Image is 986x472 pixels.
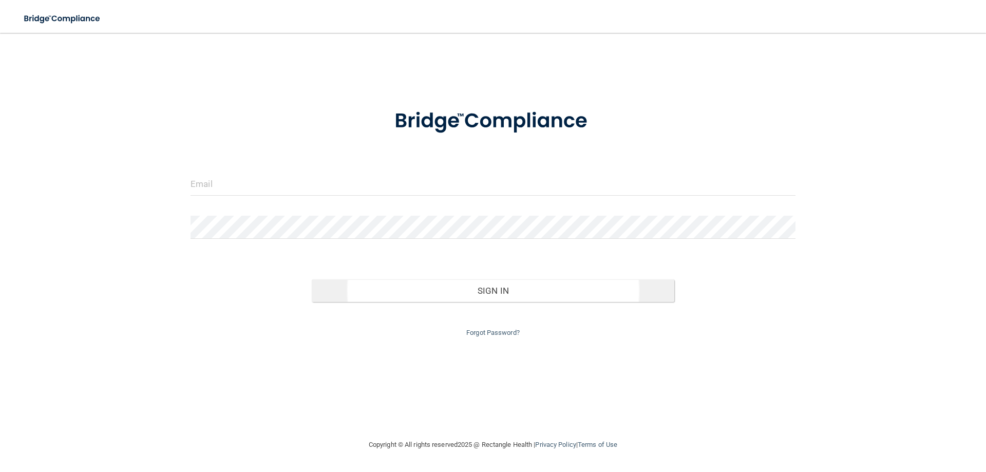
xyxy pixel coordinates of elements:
[191,173,795,196] input: Email
[535,441,576,448] a: Privacy Policy
[578,441,617,448] a: Terms of Use
[312,279,675,302] button: Sign In
[466,329,520,336] a: Forgot Password?
[306,428,680,461] div: Copyright © All rights reserved 2025 @ Rectangle Health | |
[15,8,110,29] img: bridge_compliance_login_screen.278c3ca4.svg
[373,95,613,148] img: bridge_compliance_login_screen.278c3ca4.svg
